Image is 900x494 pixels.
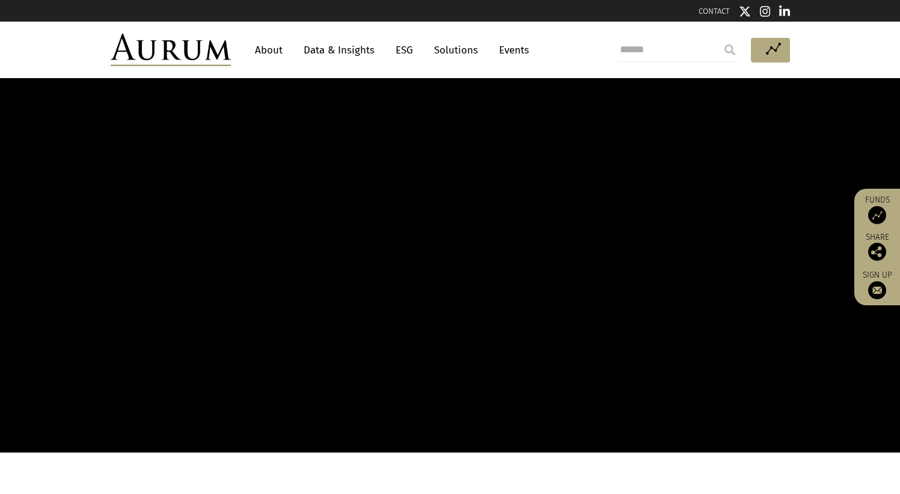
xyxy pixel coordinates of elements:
a: Events [493,39,529,61]
img: Linkedin icon [779,5,790,17]
input: Submit [718,38,742,62]
img: Twitter icon [739,5,751,17]
img: Access Funds [868,206,886,224]
img: Aurum [111,34,231,66]
img: Sign up to our newsletter [868,281,886,299]
a: Solutions [428,39,484,61]
img: Instagram icon [760,5,771,17]
a: CONTACT [699,7,730,16]
a: Sign up [860,270,894,299]
a: About [249,39,289,61]
img: Share this post [868,243,886,261]
a: Data & Insights [298,39,381,61]
a: ESG [390,39,419,61]
a: Funds [860,195,894,224]
div: Share [860,233,894,261]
